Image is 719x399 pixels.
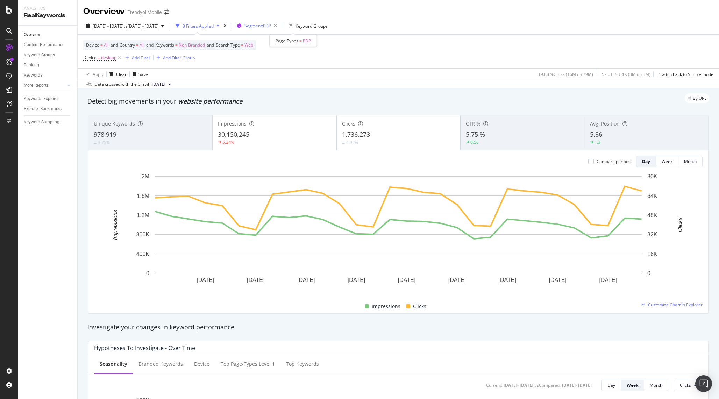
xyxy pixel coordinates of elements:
span: Keywords [155,42,174,48]
div: Apply [93,71,104,77]
span: Avg. Position [590,120,620,127]
span: All [104,40,109,50]
span: Device [83,55,97,60]
a: Customize Chart in Explorer [641,302,703,308]
text: 64K [647,193,657,199]
button: Apply [83,69,104,80]
span: Page-Types [276,38,298,44]
button: Add Filter Group [154,54,195,62]
div: Overview [83,6,125,17]
text: [DATE] [448,277,466,283]
button: Month [644,380,668,391]
span: Segment: PDP [244,23,271,29]
div: RealKeywords [24,12,72,20]
div: Keyword Groups [296,23,328,29]
span: Web [244,40,253,50]
div: 5.24% [222,139,234,145]
text: Clicks [677,218,683,233]
button: Week [656,156,678,167]
a: Overview [24,31,72,38]
span: = [175,42,178,48]
div: Top Page-Types Level 1 [221,361,275,368]
div: 0.56 [470,139,479,145]
span: CTR % [466,120,480,127]
div: Hypotheses to Investigate - Over Time [94,344,195,351]
text: [DATE] [499,277,516,283]
span: 5.86 [590,130,602,138]
span: 978,919 [94,130,116,138]
div: Month [650,382,662,388]
span: PDP [303,38,311,44]
div: Switch back to Simple mode [659,71,713,77]
span: = [241,42,243,48]
span: and [111,42,118,48]
text: [DATE] [297,277,315,283]
div: Add Filter [132,55,150,61]
span: = [299,38,302,44]
div: Analytics [24,6,72,12]
span: Impressions [372,302,400,311]
span: Impressions [218,120,247,127]
span: vs [DATE] - [DATE] [123,23,158,29]
text: [DATE] [549,277,566,283]
div: Investigate your changes in keyword performance [87,323,709,332]
a: More Reports [24,82,65,89]
span: Unique Keywords [94,120,135,127]
span: Clicks [413,302,426,311]
text: 1.2M [137,212,149,218]
div: vs Compared : [535,382,561,388]
span: [DATE] - [DATE] [93,23,123,29]
div: Data crossed with the Crawl [94,81,149,87]
div: 19.88 % Clicks ( 16M on 79M ) [538,71,593,77]
svg: A chart. [94,173,703,294]
div: 3.75% [98,140,110,145]
div: Device [194,361,209,368]
button: Day [601,380,621,391]
span: = [98,55,100,60]
div: Keyword Groups [24,51,55,59]
span: 5.75 % [466,130,485,138]
a: Keyword Sampling [24,119,72,126]
div: Week [627,382,638,388]
span: By URL [693,96,706,100]
text: [DATE] [599,277,617,283]
button: Add Filter [122,54,150,62]
div: More Reports [24,82,49,89]
div: Day [607,382,615,388]
div: Ranking [24,62,39,69]
text: [DATE] [197,277,214,283]
span: 30,150,245 [218,130,249,138]
button: Week [621,380,644,391]
a: Explorer Bookmarks [24,105,72,113]
span: Customize Chart in Explorer [648,302,703,308]
a: Ranking [24,62,72,69]
text: 80K [647,173,657,179]
button: Segment:PDP [234,20,280,31]
div: Keywords Explorer [24,95,59,102]
text: [DATE] [398,277,415,283]
a: Content Performance [24,41,72,49]
div: 1.3 [595,139,600,145]
text: 48K [647,212,657,218]
button: Month [678,156,703,167]
div: Clear [116,71,127,77]
span: and [207,42,214,48]
button: Keyword Groups [286,20,330,31]
div: Seasonality [100,361,127,368]
div: Keyword Sampling [24,119,59,126]
text: [DATE] [348,277,365,283]
a: Keywords Explorer [24,95,72,102]
div: Branded Keywords [138,361,183,368]
div: Overview [24,31,41,38]
img: Equal [342,142,345,144]
button: 3 Filters Applied [173,20,222,31]
button: [DATE] - [DATE]vs[DATE] - [DATE] [83,20,167,31]
text: 1.6M [137,193,149,199]
span: = [100,42,103,48]
div: [DATE] - [DATE] [504,382,533,388]
div: Save [138,71,148,77]
div: Current: [486,382,502,388]
a: Keywords [24,72,72,79]
div: 52.01 % URLs ( 3M on 5M ) [602,71,650,77]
